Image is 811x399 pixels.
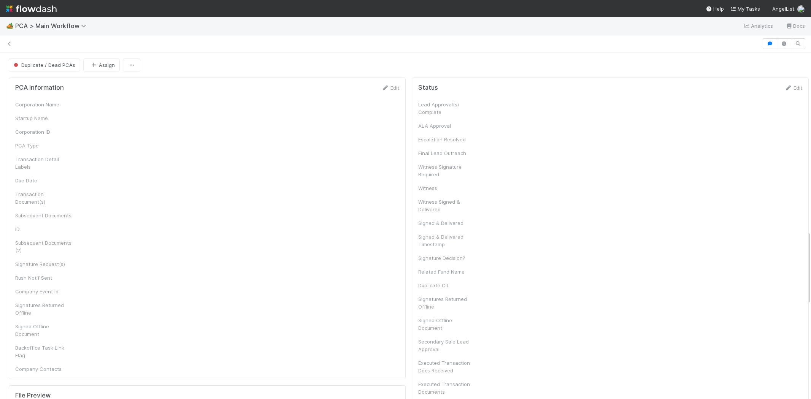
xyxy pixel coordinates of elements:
div: ALA Approval [418,122,475,130]
div: Company Event Id [15,288,72,295]
div: Related Fund Name [418,268,475,275]
div: Help [706,5,724,13]
div: Startup Name [15,114,72,122]
div: Signed & Delivered [418,219,475,227]
a: Docs [786,21,805,30]
div: Secondary Sale Lead Approval [418,338,475,353]
a: Edit [381,85,399,91]
img: logo-inverted-e16ddd16eac7371096b0.svg [6,2,57,15]
img: avatar_5106bb14-94e9-4897-80de-6ae81081f36d.png [797,5,805,13]
div: PCA Type [15,142,72,149]
div: Rush Notif Sent [15,274,72,282]
div: Transaction Detail Labels [15,155,72,171]
div: Corporation Name [15,101,72,108]
div: Signed Offline Document [15,323,72,338]
a: Analytics [743,21,773,30]
div: Company Contacts [15,365,72,373]
span: Duplicate / Dead PCAs [12,62,75,68]
div: Signature Request(s) [15,260,72,268]
div: Witness [418,184,475,192]
div: Subsequent Documents [15,212,72,219]
div: Subsequent Documents (2) [15,239,72,254]
span: AngelList [772,6,794,12]
div: Signatures Returned Offline [418,295,475,310]
div: Final Lead Outreach [418,149,475,157]
div: Signatures Returned Offline [15,301,72,317]
div: Escalation Resolved [418,136,475,143]
div: Signed & Delivered Timestamp [418,233,475,248]
button: Duplicate / Dead PCAs [9,59,80,71]
button: Assign [83,59,120,71]
div: Witness Signature Required [418,163,475,178]
div: Signed Offline Document [418,317,475,332]
div: Due Date [15,177,72,184]
h5: Status [418,84,438,92]
div: ID [15,225,72,233]
div: Backoffice Task Link Flag [15,344,72,359]
h5: PCA Information [15,84,64,92]
div: Executed Transaction Docs Received [418,359,475,374]
span: 🏕️ [6,22,14,29]
span: PCA > Main Workflow [15,22,90,30]
a: My Tasks [730,5,760,13]
div: Corporation ID [15,128,72,136]
span: My Tasks [730,6,760,12]
div: Transaction Document(s) [15,190,72,206]
div: Lead Approval(s) Complete [418,101,475,116]
a: Edit [784,85,802,91]
div: Signature Decision? [418,254,475,262]
div: Duplicate CT [418,282,475,289]
div: Executed Transaction Documents [418,380,475,396]
div: Witness Signed & Delivered [418,198,475,213]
